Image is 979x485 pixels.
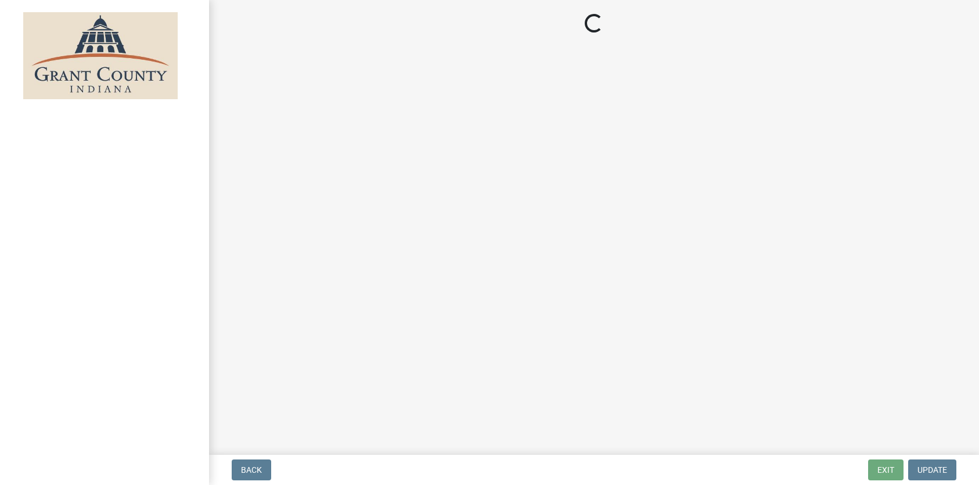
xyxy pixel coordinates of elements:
[908,459,956,480] button: Update
[868,459,904,480] button: Exit
[917,465,947,475] span: Update
[23,12,178,99] img: Grant County, Indiana
[241,465,262,475] span: Back
[232,459,271,480] button: Back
